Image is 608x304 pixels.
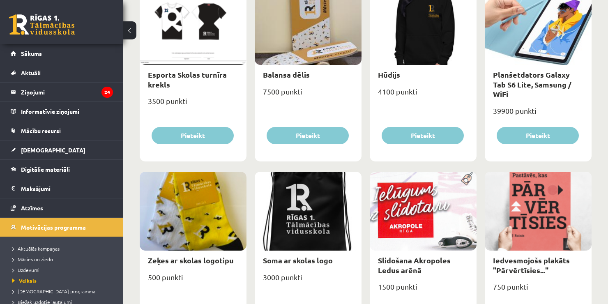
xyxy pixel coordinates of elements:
[11,121,113,140] a: Mācību resursi
[378,256,451,274] a: Slidošana Akropoles Ledus arēnā
[497,127,579,144] button: Pieteikt
[9,14,75,35] a: Rīgas 1. Tālmācības vidusskola
[148,256,234,265] a: Zeķes ar skolas logotipu
[11,63,113,82] a: Aktuāli
[12,277,37,284] span: Veikals
[140,270,246,291] div: 500 punkti
[12,277,115,284] a: Veikals
[11,218,113,237] a: Motivācijas programma
[12,256,115,263] a: Mācies un ziedo
[12,288,115,295] a: [DEMOGRAPHIC_DATA] programma
[21,179,113,198] legend: Maksājumi
[267,127,349,144] button: Pieteikt
[263,70,310,79] a: Balansa dēlis
[382,127,464,144] button: Pieteikt
[12,256,53,263] span: Mācies un ziedo
[21,83,113,101] legend: Ziņojumi
[370,280,477,300] div: 1500 punkti
[255,85,362,105] div: 7500 punkti
[11,179,113,198] a: Maksājumi
[370,85,477,105] div: 4100 punkti
[11,102,113,121] a: Informatīvie ziņojumi
[458,172,477,186] img: Populāra prece
[263,256,333,265] a: Soma ar skolas logo
[11,140,113,159] a: [DEMOGRAPHIC_DATA]
[21,127,61,134] span: Mācību resursi
[21,146,85,154] span: [DEMOGRAPHIC_DATA]
[493,256,570,274] a: Iedvesmojošs plakāts "Pārvērtīsies..."
[11,44,113,63] a: Sākums
[12,267,39,273] span: Uzdevumi
[148,70,227,89] a: Esporta Skolas turnīra krekls
[12,245,60,252] span: Aktuālās kampaņas
[378,70,400,79] a: Hūdijs
[21,223,86,231] span: Motivācijas programma
[21,166,70,173] span: Digitālie materiāli
[11,83,113,101] a: Ziņojumi24
[11,198,113,217] a: Atzīmes
[21,50,42,57] span: Sākums
[255,270,362,291] div: 3000 punkti
[11,160,113,179] a: Digitālie materiāli
[12,288,95,295] span: [DEMOGRAPHIC_DATA] programma
[493,70,571,99] a: Planšetdators Galaxy Tab S6 Lite, Samsung / WiFi
[12,266,115,274] a: Uzdevumi
[152,127,234,144] button: Pieteikt
[21,69,41,76] span: Aktuāli
[485,104,592,124] div: 39900 punkti
[140,94,246,115] div: 3500 punkti
[485,280,592,300] div: 750 punkti
[21,204,43,212] span: Atzīmes
[12,245,115,252] a: Aktuālās kampaņas
[101,87,113,98] i: 24
[21,102,113,121] legend: Informatīvie ziņojumi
